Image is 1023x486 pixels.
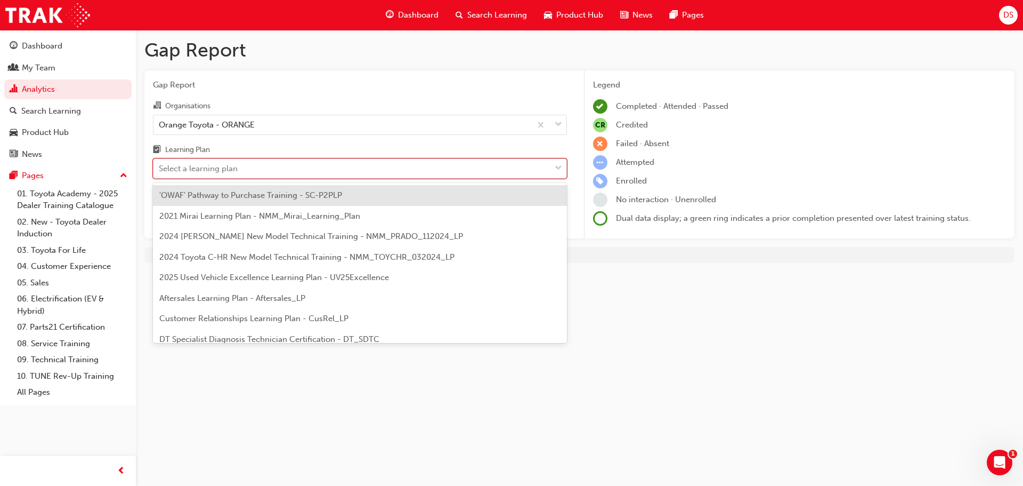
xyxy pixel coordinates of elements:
span: null-icon [593,118,607,132]
span: learningRecordVerb_NONE-icon [593,193,607,207]
a: car-iconProduct Hub [535,4,612,26]
a: 03. Toyota For Life [13,242,132,259]
span: Customer Relationships Learning Plan - CusRel_LP [159,314,348,323]
span: down-icon [555,162,562,176]
span: learningRecordVerb_ATTEMPT-icon [593,155,607,170]
a: pages-iconPages [661,4,712,26]
span: news-icon [620,9,628,22]
a: 08. Service Training [13,336,132,352]
span: 1 [1009,450,1017,458]
span: Credited [616,120,648,130]
span: guage-icon [386,9,394,22]
span: 2021 Mirai Learning Plan - NMM_Mirai_Learning_Plan [159,211,360,221]
span: Attempted [616,157,654,167]
span: search-icon [456,9,463,22]
span: news-icon [10,150,18,160]
span: Dual data display; a green ring indicates a prior completion presented over latest training status. [616,213,971,223]
span: search-icon [10,107,17,116]
a: 01. Toyota Academy - 2025 Dealer Training Catalogue [13,186,132,214]
a: 09. Technical Training [13,352,132,368]
span: guage-icon [10,42,18,51]
span: learningplan-icon [153,146,161,155]
span: Enrolled [616,176,647,186]
a: 05. Sales [13,275,132,291]
span: learningRecordVerb_COMPLETE-icon [593,99,607,114]
span: chart-icon [10,85,18,94]
button: Pages [4,166,132,186]
span: pages-icon [670,9,678,22]
h1: Gap Report [144,38,1014,62]
button: DS [999,6,1018,25]
span: Dashboard [398,9,439,21]
iframe: Intercom live chat [987,450,1012,475]
a: All Pages [13,384,132,401]
div: Select a learning plan [159,163,238,175]
a: search-iconSearch Learning [447,4,535,26]
div: News [22,148,42,161]
span: DT Specialist Diagnosis Technician Certification - DT_SDTC [159,334,379,344]
span: prev-icon [117,465,125,478]
a: Product Hub [4,123,132,142]
div: Search Learning [21,105,81,117]
span: down-icon [555,118,562,132]
div: Dashboard [22,40,62,52]
div: Product Hub [22,126,69,139]
div: Legend [593,79,1006,91]
a: Dashboard [4,36,132,56]
span: up-icon [120,169,127,183]
span: pages-icon [10,171,18,181]
span: 2024 [PERSON_NAME] New Model Technical Training - NMM_PRADO_112024_LP [159,232,463,241]
span: car-icon [10,128,18,138]
div: My Team [22,62,55,74]
a: Analytics [4,79,132,99]
a: 07. Parts21 Certification [13,319,132,336]
a: 10. TUNE Rev-Up Training [13,368,132,385]
a: Search Learning [4,101,132,121]
a: guage-iconDashboard [377,4,447,26]
span: 2025 Used Vehicle Excellence Learning Plan - UV25Excellence [159,273,389,282]
span: 2024 Toyota C-HR New Model Technical Training - NMM_TOYCHR_032024_LP [159,252,454,262]
a: 04. Customer Experience [13,258,132,275]
span: Product Hub [556,9,603,21]
span: learningRecordVerb_FAIL-icon [593,137,607,151]
span: Aftersales Learning Plan - Aftersales_LP [159,293,305,303]
img: Trak [5,3,90,27]
span: people-icon [10,63,18,73]
span: Failed · Absent [616,139,669,148]
div: Learning Plan [165,145,210,155]
span: Search Learning [467,9,527,21]
span: DS [1003,9,1013,21]
div: Pages [22,170,44,182]
span: 'OWAF' Pathway to Purchase Training - SC-P2PLP [159,190,342,200]
span: No interaction · Unenrolled [616,195,716,204]
div: Organisations [165,101,210,111]
a: 02. New - Toyota Dealer Induction [13,214,132,242]
span: News [632,9,653,21]
a: News [4,145,132,164]
span: Completed · Attended · Passed [616,101,728,111]
span: learningRecordVerb_ENROLL-icon [593,174,607,188]
a: news-iconNews [612,4,661,26]
a: 06. Electrification (EV & Hybrid) [13,291,132,319]
a: My Team [4,58,132,78]
span: car-icon [544,9,552,22]
span: Pages [682,9,704,21]
span: organisation-icon [153,101,161,111]
div: Orange Toyota - ORANGE [159,118,255,131]
span: Gap Report [153,79,567,91]
button: DashboardMy TeamAnalyticsSearch LearningProduct HubNews [4,34,132,166]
